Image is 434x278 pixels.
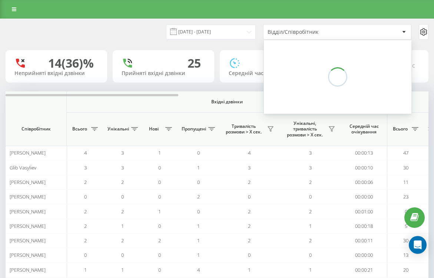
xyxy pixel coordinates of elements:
[10,237,46,244] span: [PERSON_NAME]
[341,146,387,160] td: 00:00:13
[158,179,161,185] span: 0
[309,179,312,185] span: 2
[158,164,161,171] span: 0
[248,149,251,156] span: 4
[309,266,312,273] span: 1
[10,164,36,171] span: Glib Vasyliev
[121,164,124,171] span: 3
[341,160,387,175] td: 00:00:10
[10,252,46,258] span: [PERSON_NAME]
[182,126,206,132] span: Пропущені
[10,149,46,156] span: [PERSON_NAME]
[86,99,368,105] span: Вхідні дзвінки
[222,123,265,135] span: Тривалість розмови > Х сек.
[145,126,163,132] span: Нові
[403,266,408,273] span: 20
[309,223,312,229] span: 1
[84,237,87,244] span: 2
[309,164,312,171] span: 3
[70,126,89,132] span: Всього
[248,223,251,229] span: 2
[121,223,124,229] span: 1
[10,179,46,185] span: [PERSON_NAME]
[84,266,87,273] span: 1
[403,164,408,171] span: 30
[84,223,87,229] span: 2
[84,252,87,258] span: 0
[248,252,251,258] span: 0
[341,233,387,248] td: 00:00:11
[341,248,387,262] td: 00:00:00
[10,208,46,215] span: [PERSON_NAME]
[341,204,387,219] td: 00:01:00
[122,70,205,77] div: Прийняті вхідні дзвінки
[158,149,161,156] span: 1
[84,149,87,156] span: 4
[403,252,408,258] span: 13
[121,252,124,258] span: 0
[197,237,200,244] span: 1
[107,126,129,132] span: Унікальні
[248,193,251,200] span: 0
[341,263,387,277] td: 00:00:21
[341,190,387,204] td: 00:00:00
[197,223,200,229] span: 1
[229,70,312,77] div: Середній час розмови
[197,266,200,273] span: 4
[188,56,201,70] div: 25
[84,208,87,215] span: 2
[284,120,326,138] span: Унікальні, тривалість розмови > Х сек.
[10,223,46,229] span: [PERSON_NAME]
[403,179,408,185] span: 11
[121,193,124,200] span: 0
[121,149,124,156] span: 3
[121,208,124,215] span: 2
[84,193,87,200] span: 0
[248,208,251,215] span: 2
[158,252,161,258] span: 0
[347,123,381,135] span: Середній час очікування
[391,126,410,132] span: Всього
[48,56,94,70] div: 14 (36)%
[268,29,356,35] div: Відділ/Співробітник
[12,126,60,132] span: Співробітник
[341,175,387,190] td: 00:00:06
[10,193,46,200] span: [PERSON_NAME]
[197,149,200,156] span: 0
[197,164,200,171] span: 1
[158,266,161,273] span: 0
[10,266,46,273] span: [PERSON_NAME]
[197,179,200,185] span: 0
[248,266,251,273] span: 1
[158,208,161,215] span: 1
[309,193,312,200] span: 0
[14,70,98,77] div: Неприйняті вхідні дзвінки
[309,149,312,156] span: 3
[341,219,387,233] td: 00:00:18
[403,193,408,200] span: 23
[121,266,124,273] span: 1
[197,193,200,200] span: 2
[84,179,87,185] span: 2
[309,237,312,244] span: 2
[158,237,161,244] span: 2
[409,236,427,254] div: Open Intercom Messenger
[248,164,251,171] span: 3
[309,208,312,215] span: 2
[309,252,312,258] span: 0
[121,179,124,185] span: 2
[197,208,200,215] span: 0
[121,237,124,244] span: 2
[197,252,200,258] span: 1
[403,149,408,156] span: 47
[158,223,161,229] span: 0
[158,193,161,200] span: 0
[84,164,87,171] span: 3
[403,237,408,244] span: 30
[248,237,251,244] span: 2
[412,61,415,69] span: c
[248,179,251,185] span: 2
